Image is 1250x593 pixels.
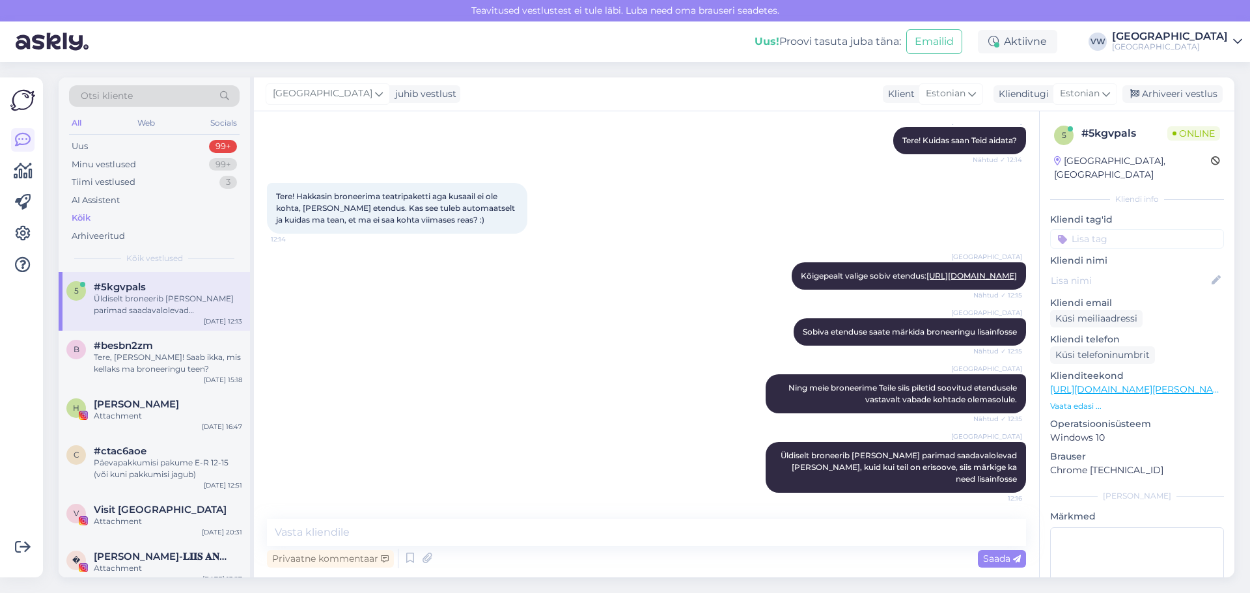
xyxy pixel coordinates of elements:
[1112,31,1242,52] a: [GEOGRAPHIC_DATA][GEOGRAPHIC_DATA]
[1050,400,1224,412] p: Vaata edasi ...
[204,316,242,326] div: [DATE] 12:13
[204,375,242,385] div: [DATE] 15:18
[902,135,1017,145] span: Tere! Kuidas saan Teid aidata?
[94,352,242,375] div: Tere, [PERSON_NAME]! Saab ikka, mis kellaks ma broneeringu teen?
[1112,42,1228,52] div: [GEOGRAPHIC_DATA]
[973,414,1022,424] span: Nähtud ✓ 12:15
[276,191,517,225] span: Tere! Hakkasin broneerima teatripaketti aga kusaail ei ole kohta, [PERSON_NAME] etendus. Kas see ...
[973,346,1022,356] span: Nähtud ✓ 12:15
[72,194,120,207] div: AI Assistent
[135,115,158,131] div: Web
[951,308,1022,318] span: [GEOGRAPHIC_DATA]
[781,450,1019,484] span: Üldiselt broneerib [PERSON_NAME] parimad saadavalolevad [PERSON_NAME], kuid kui teil on erisoove,...
[209,158,237,171] div: 99+
[209,140,237,153] div: 99+
[1054,154,1211,182] div: [GEOGRAPHIC_DATA], [GEOGRAPHIC_DATA]
[755,35,779,48] b: Uus!
[219,176,237,189] div: 3
[94,398,179,410] span: Helena Kerstina Veensalu
[94,281,146,293] span: #5kgvpals
[74,508,79,518] span: V
[74,286,79,296] span: 5
[74,450,79,460] span: c
[202,527,242,537] div: [DATE] 20:31
[1050,417,1224,431] p: Operatsioonisüsteem
[273,87,372,101] span: [GEOGRAPHIC_DATA]
[801,271,1017,281] span: Kõigepealt valige sobiv etendus:
[69,115,84,131] div: All
[390,87,456,101] div: juhib vestlust
[72,555,80,565] span: �
[1062,130,1066,140] span: 5
[1050,431,1224,445] p: Windows 10
[202,574,242,584] div: [DATE] 13:27
[803,327,1017,337] span: Sobiva etenduse saate märkida broneeringu lisainfosse
[10,88,35,113] img: Askly Logo
[883,87,915,101] div: Klient
[72,212,90,225] div: Kõik
[94,410,242,422] div: Attachment
[72,176,135,189] div: Tiimi vestlused
[1050,490,1224,502] div: [PERSON_NAME]
[126,253,183,264] span: Kõik vestlused
[1050,229,1224,249] input: Lisa tag
[1050,310,1143,327] div: Küsi meiliaadressi
[1050,296,1224,310] p: Kliendi email
[1081,126,1167,141] div: # 5kgvpals
[1050,193,1224,205] div: Kliendi info
[788,383,1019,404] span: Ning meie broneerime Teile siis piletid soovitud etendusele vastavalt vabade kohtade olemasolule.
[1050,346,1155,364] div: Küsi telefoninumbrit
[74,344,79,354] span: b
[1167,126,1220,141] span: Online
[755,34,901,49] div: Proovi tasuta juba täna:
[973,155,1022,165] span: Nähtud ✓ 12:14
[94,340,153,352] span: #besbn2zm
[94,293,242,316] div: Üldiselt broneerib [PERSON_NAME] parimad saadavalolevad [PERSON_NAME], kuid kui teil on erisoove,...
[926,271,1017,281] a: [URL][DOMAIN_NAME]
[978,30,1057,53] div: Aktiivne
[1112,31,1228,42] div: [GEOGRAPHIC_DATA]
[973,493,1022,503] span: 12:16
[81,89,133,103] span: Otsi kliente
[1050,383,1230,395] a: [URL][DOMAIN_NAME][PERSON_NAME]
[1122,85,1223,103] div: Arhiveeri vestlus
[94,445,146,457] span: #ctac6aoe
[973,290,1022,300] span: Nähtud ✓ 12:15
[951,364,1022,374] span: [GEOGRAPHIC_DATA]
[72,140,88,153] div: Uus
[94,551,229,562] span: 𝐀𝐍𝐍𝐀-𝐋𝐈𝐈𝐒 𝐀𝐍𝐍𝐔𝐒
[1050,463,1224,477] p: Chrome [TECHNICAL_ID]
[204,480,242,490] div: [DATE] 12:51
[94,504,227,516] span: Visit Pärnu
[1050,369,1224,383] p: Klienditeekond
[1050,213,1224,227] p: Kliendi tag'id
[94,516,242,527] div: Attachment
[1051,273,1209,288] input: Lisa nimi
[951,252,1022,262] span: [GEOGRAPHIC_DATA]
[906,29,962,54] button: Emailid
[951,432,1022,441] span: [GEOGRAPHIC_DATA]
[94,457,242,480] div: Päevapakkumisi pakume E-R 12-15 (või kuni pakkumisi jagub)
[202,422,242,432] div: [DATE] 16:47
[208,115,240,131] div: Socials
[1050,450,1224,463] p: Brauser
[1050,254,1224,268] p: Kliendi nimi
[926,87,965,101] span: Estonian
[1050,333,1224,346] p: Kliendi telefon
[72,230,125,243] div: Arhiveeritud
[1089,33,1107,51] div: VW
[983,553,1021,564] span: Saada
[94,562,242,574] div: Attachment
[73,403,79,413] span: H
[271,234,320,244] span: 12:14
[72,158,136,171] div: Minu vestlused
[1060,87,1100,101] span: Estonian
[267,550,394,568] div: Privaatne kommentaar
[993,87,1049,101] div: Klienditugi
[1050,510,1224,523] p: Märkmed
